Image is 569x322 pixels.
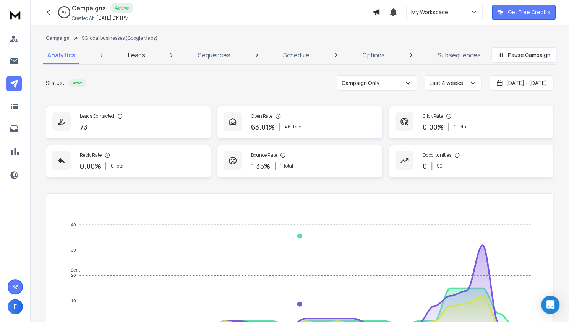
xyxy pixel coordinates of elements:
p: [DATE] 01:11 PM [96,15,129,21]
p: Get Free Credits [508,8,550,16]
p: Click Rate [423,113,443,119]
p: Leads Contacted [80,113,114,119]
p: Open Rate [251,113,272,119]
a: Schedule [279,46,314,64]
button: Campaign [46,35,70,41]
span: Total [292,124,302,130]
p: 0 Total [111,163,125,169]
p: Schedule [283,50,310,60]
button: [DATE] - [DATE] [490,75,554,91]
span: 46 [285,124,291,130]
p: My Workspace [411,8,451,16]
p: Bounce Rate [251,152,277,158]
p: Options [362,50,385,60]
p: 1.35 % [251,161,270,171]
p: Sequences [198,50,230,60]
div: Active [69,79,86,87]
p: 0.00 % [80,161,101,171]
button: Pause Campaign [491,47,557,63]
span: Total [283,163,293,169]
a: Subsequences [433,46,485,64]
a: Leads Contacted73 [46,106,211,139]
img: logo [8,8,23,22]
p: SG local businesses (Google Maps) [82,35,158,41]
div: Active [110,3,133,13]
tspan: 40 [71,223,76,227]
button: F [8,299,23,314]
a: Reply Rate0.00%0 Total [46,145,211,178]
a: Click Rate0.00%0 Total [389,106,554,139]
p: Reply Rate [80,152,102,158]
p: Subsequences [438,50,481,60]
p: 63.01 % [251,122,275,132]
p: 0 Total [454,124,467,130]
p: Created At: [72,15,95,21]
h1: Campaigns [72,3,106,13]
p: 0.00 % [423,122,444,132]
p: Opportunities [423,152,451,158]
a: Open Rate63.01%46Total [217,106,382,139]
div: Open Intercom Messenger [541,296,559,314]
button: Get Free Credits [492,5,556,20]
a: Bounce Rate1.35%1Total [217,145,382,178]
p: 0 [423,161,427,171]
span: Sent [65,267,80,273]
tspan: 10 [71,298,76,303]
a: Opportunities0$0 [389,145,554,178]
p: Campaign Only [342,79,383,87]
a: Analytics [43,46,80,64]
p: Last 4 weeks [430,79,466,87]
p: $ 0 [437,163,443,169]
p: 73 [80,122,88,132]
a: Leads [123,46,150,64]
span: 1 [280,163,282,169]
p: Leads [128,50,145,60]
tspan: 20 [71,273,76,278]
p: Status: [46,79,64,87]
a: Options [358,46,389,64]
p: 0 % [62,10,66,15]
tspan: 30 [71,248,76,252]
p: Analytics [47,50,75,60]
a: Sequences [193,46,235,64]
